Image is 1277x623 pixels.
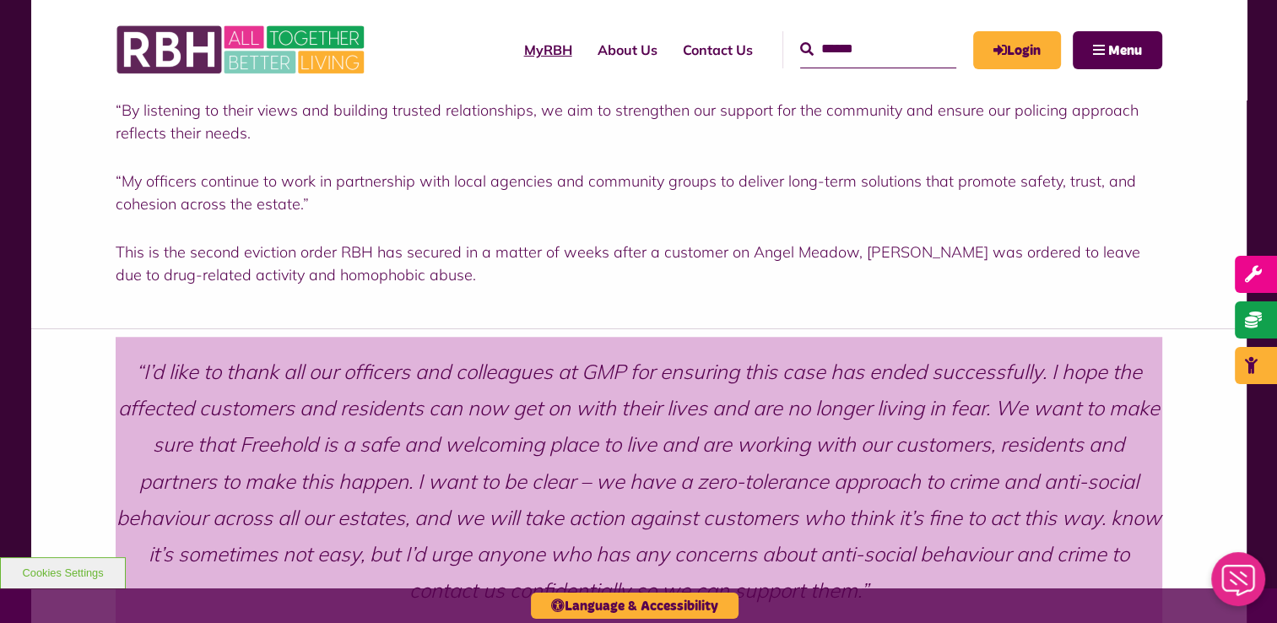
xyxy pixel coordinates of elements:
[1201,547,1277,623] iframe: Netcall Web Assistant for live chat
[1073,31,1162,69] button: Navigation
[116,242,1140,284] span: This is the second eviction order RBH has secured in a matter of weeks after a customer on Angel ...
[973,31,1061,69] a: MyRBH
[116,17,369,83] img: RBH
[585,27,670,73] a: About Us
[1108,44,1142,57] span: Menu
[531,593,739,619] button: Language & Accessibility
[800,31,956,68] input: Search
[116,100,1139,143] span: “By listening to their views and building trusted relationships, we aim to strengthen our support...
[670,27,766,73] a: Contact Us
[116,171,1136,214] span: “My officers continue to work in partnership with local agencies and community groups to deliver ...
[116,354,1162,609] p: I’d like to thank all our officers and colleagues at GMP for ensuring this case has ended success...
[511,27,585,73] a: MyRBH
